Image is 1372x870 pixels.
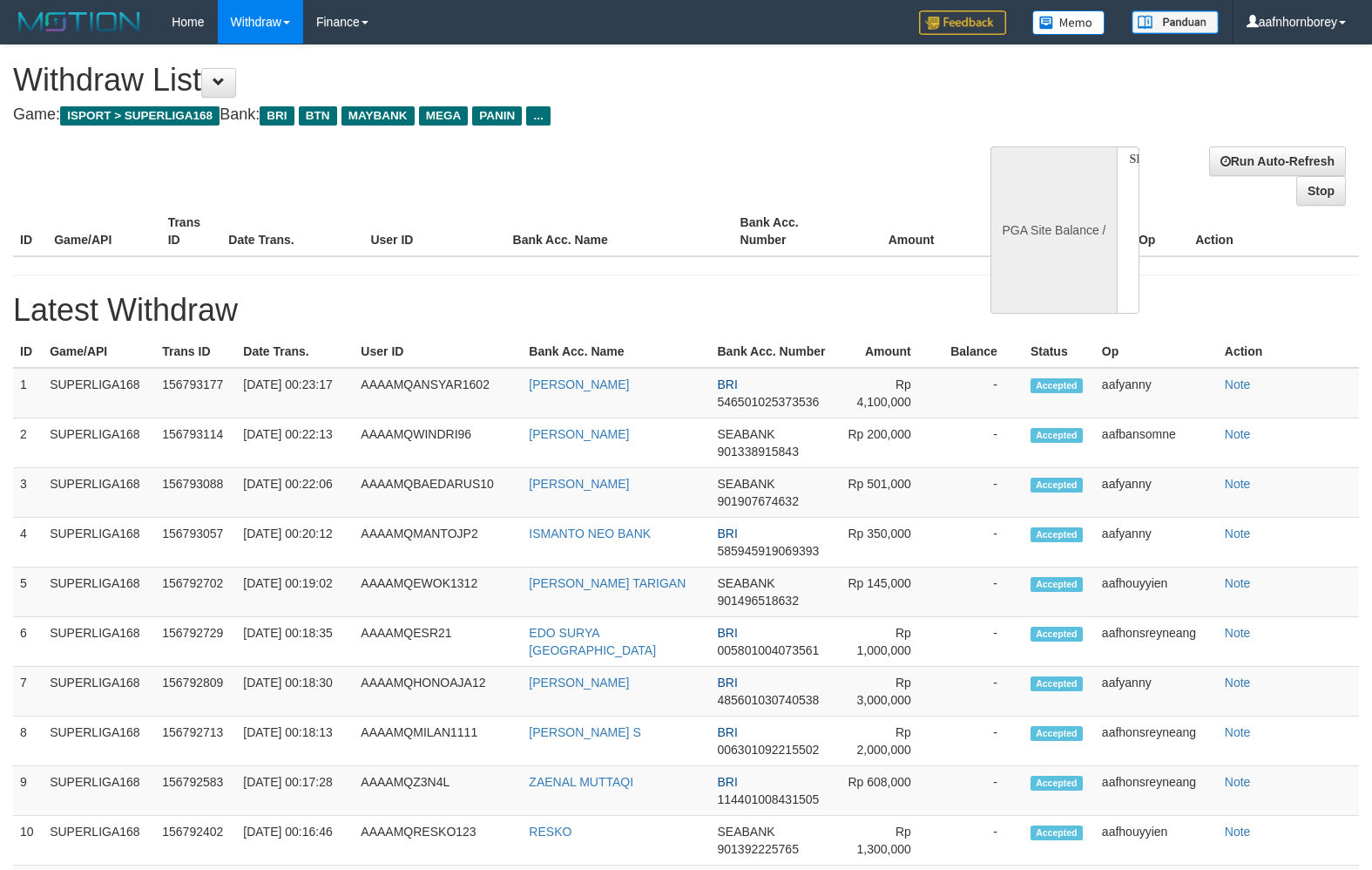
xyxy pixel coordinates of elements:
[526,106,550,126] span: ...
[155,518,236,568] td: 156793057
[354,518,522,568] td: AAAAMQMANTOJP2
[47,207,161,256] th: Game/API
[1095,336,1218,368] th: Op
[260,106,294,126] span: BRI
[835,617,937,667] td: Rp 1,000,000
[1031,478,1083,493] span: Accepted
[1095,617,1218,667] td: aafhonsreyneang
[718,576,775,590] span: SEABANK
[354,667,522,717] td: AAAAMQHONOAJA12
[13,468,43,518] td: 3
[13,207,47,256] th: ID
[341,106,415,126] span: MAYBANK
[472,106,522,126] span: PANIN
[961,207,1065,256] th: Balance
[43,368,155,418] td: SUPERLIGA168
[529,527,651,540] a: ISMANTO NEO BANK
[43,617,155,667] td: SUPERLIGA168
[1031,577,1083,592] span: Accepted
[155,816,236,866] td: 156792402
[937,766,1024,816] td: -
[718,643,820,657] span: 005801004073561
[13,717,43,766] td: 8
[718,725,738,739] span: BRI
[718,626,738,640] span: BRI
[718,445,799,459] span: 901338915843
[354,816,522,866] td: AAAAMQRESKO123
[1031,378,1083,393] span: Accepted
[718,676,738,690] span: BRI
[354,568,522,617] td: AAAAMQEWOK1312
[60,106,220,126] span: ISPORT > SUPERLIGA168
[835,336,937,368] th: Amount
[937,368,1024,418] td: -
[43,568,155,617] td: SUPERLIGA168
[919,10,1006,35] img: Feedback.jpg
[718,842,799,856] span: 901392225765
[1225,427,1251,441] a: Note
[1031,726,1083,741] span: Accepted
[1095,766,1218,816] td: aafhonsreyneang
[13,816,43,866] td: 10
[1095,717,1218,766] td: aafhonsreyneang
[236,368,354,418] td: [DATE] 00:23:17
[1225,676,1251,690] a: Note
[1225,725,1251,739] a: Note
[236,518,354,568] td: [DATE] 00:20:12
[299,106,337,126] span: BTN
[718,743,820,757] span: 006301092215502
[43,468,155,518] td: SUPERLIGA168
[1132,10,1219,34] img: panduan.png
[718,377,738,391] span: BRI
[1225,477,1251,491] a: Note
[354,468,522,518] td: AAAAMQBAEDARUS10
[13,766,43,816] td: 9
[13,106,897,124] h4: Game: Bank:
[529,725,640,739] a: [PERSON_NAME] S
[13,518,43,568] td: 4
[43,418,155,468] td: SUPERLIGA168
[13,667,43,717] td: 7
[529,377,629,391] a: [PERSON_NAME]
[937,468,1024,518] td: -
[529,775,633,789] a: ZAENAL MUTTAQI
[155,667,236,717] td: 156792809
[529,576,686,590] a: [PERSON_NAME] TARIGAN
[1031,627,1083,642] span: Accepted
[835,717,937,766] td: Rp 2,000,000
[236,816,354,866] td: [DATE] 00:16:46
[835,667,937,717] td: Rp 3,000,000
[1188,207,1359,256] th: Action
[835,368,937,418] td: Rp 4,100,000
[1031,428,1083,443] span: Accepted
[718,825,775,839] span: SEABANK
[718,775,738,789] span: BRI
[835,568,937,617] td: Rp 145,000
[221,207,363,256] th: Date Trans.
[1095,368,1218,418] td: aafyanny
[1095,667,1218,717] td: aafyanny
[1095,518,1218,568] td: aafyanny
[1032,10,1105,35] img: Button%20Memo.svg
[1095,468,1218,518] td: aafyanny
[236,336,354,368] th: Date Trans.
[718,477,775,491] span: SEABANK
[43,717,155,766] td: SUPERLIGA168
[363,207,505,256] th: User ID
[155,368,236,418] td: 156793177
[937,667,1024,717] td: -
[718,395,820,409] span: 546501025373536
[937,418,1024,468] td: -
[1225,527,1251,540] a: Note
[990,146,1116,314] div: PGA Site Balance /
[236,617,354,667] td: [DATE] 00:18:35
[1225,576,1251,590] a: Note
[354,766,522,816] td: AAAAMQZ3N4L
[43,336,155,368] th: Game/API
[1024,336,1095,368] th: Status
[718,494,799,508] span: 901907674632
[1031,776,1083,791] span: Accepted
[937,717,1024,766] td: -
[529,825,571,839] a: RESKO
[937,568,1024,617] td: -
